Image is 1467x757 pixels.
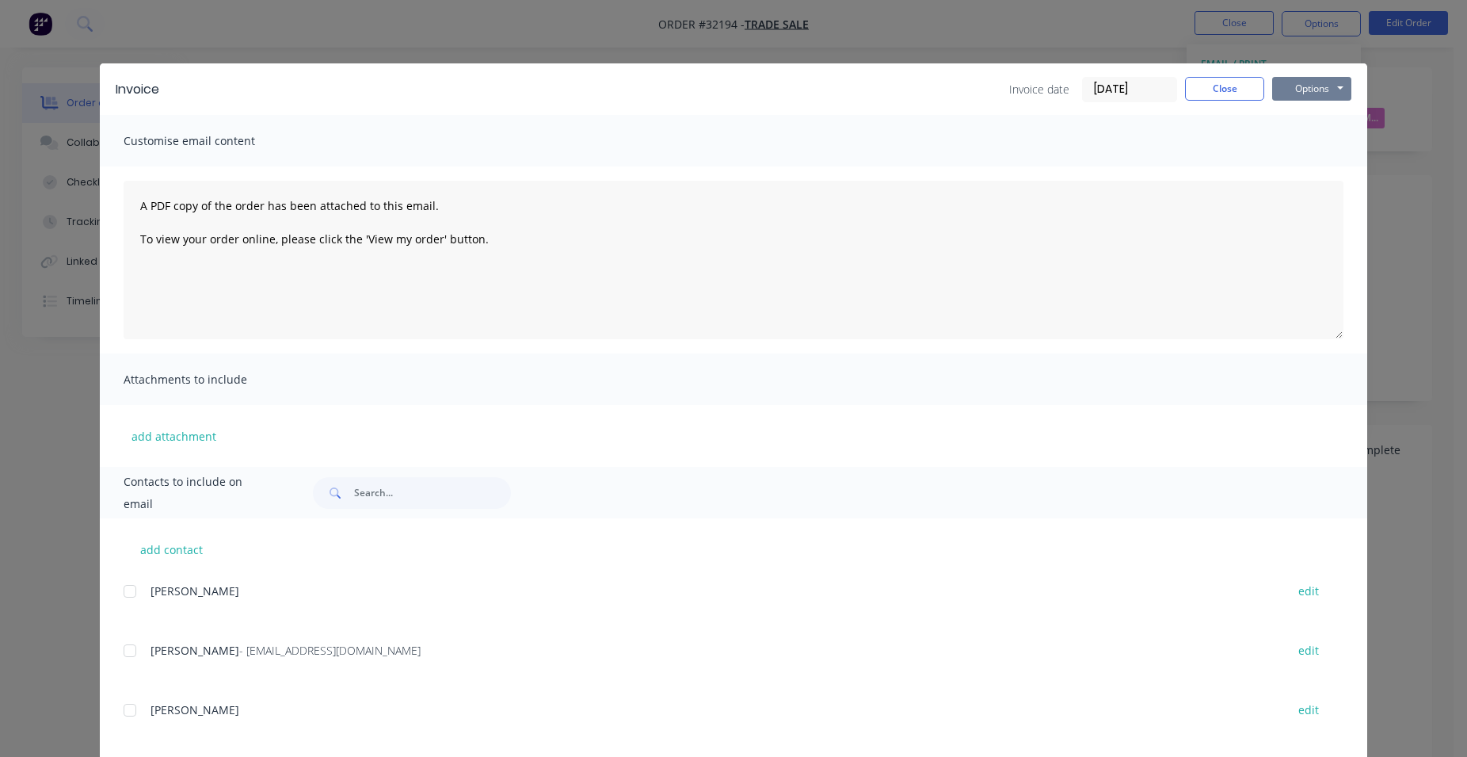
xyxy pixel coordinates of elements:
[1289,640,1328,661] button: edit
[239,643,421,658] span: - [EMAIL_ADDRESS][DOMAIN_NAME]
[116,80,159,99] div: Invoice
[124,537,219,561] button: add contact
[124,181,1343,339] textarea: A PDF copy of the order has been attached to this email. To view your order online, please click ...
[1289,699,1328,721] button: edit
[1009,81,1069,97] span: Invoice date
[124,369,298,391] span: Attachments to include
[1289,580,1328,602] button: edit
[124,130,298,152] span: Customise email content
[1185,77,1264,101] button: Close
[151,643,239,658] span: [PERSON_NAME]
[354,477,511,509] input: Search...
[151,583,239,598] span: [PERSON_NAME]
[151,702,239,717] span: [PERSON_NAME]
[124,471,273,515] span: Contacts to include on email
[1272,77,1351,101] button: Options
[124,424,224,448] button: add attachment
